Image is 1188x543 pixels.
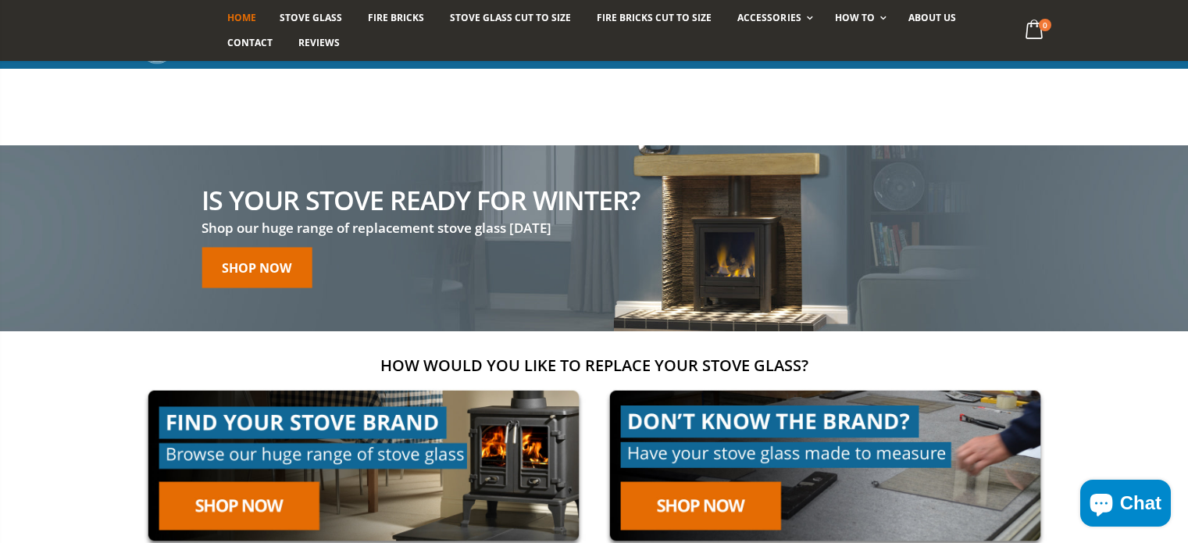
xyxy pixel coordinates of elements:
[726,5,820,30] a: Accessories
[202,219,640,237] h3: Shop our huge range of replacement stove glass [DATE]
[268,5,354,30] a: Stove Glass
[897,5,968,30] a: About us
[137,355,1051,376] h2: How would you like to replace your stove glass?
[368,11,424,24] span: Fire Bricks
[298,36,340,49] span: Reviews
[908,11,956,24] span: About us
[835,11,875,24] span: How To
[356,5,436,30] a: Fire Bricks
[202,247,312,288] a: Shop now
[216,30,284,55] a: Contact
[438,5,583,30] a: Stove Glass Cut To Size
[202,186,640,213] h2: Is your stove ready for winter?
[1076,480,1176,530] inbox-online-store-chat: Shopify online store chat
[287,30,351,55] a: Reviews
[450,11,571,24] span: Stove Glass Cut To Size
[597,11,712,24] span: Fire Bricks Cut To Size
[227,11,256,24] span: Home
[585,5,723,30] a: Fire Bricks Cut To Size
[280,11,342,24] span: Stove Glass
[227,36,273,49] span: Contact
[737,11,801,24] span: Accessories
[216,5,268,30] a: Home
[1039,19,1051,31] span: 0
[823,5,894,30] a: How To
[1019,16,1051,46] a: 0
